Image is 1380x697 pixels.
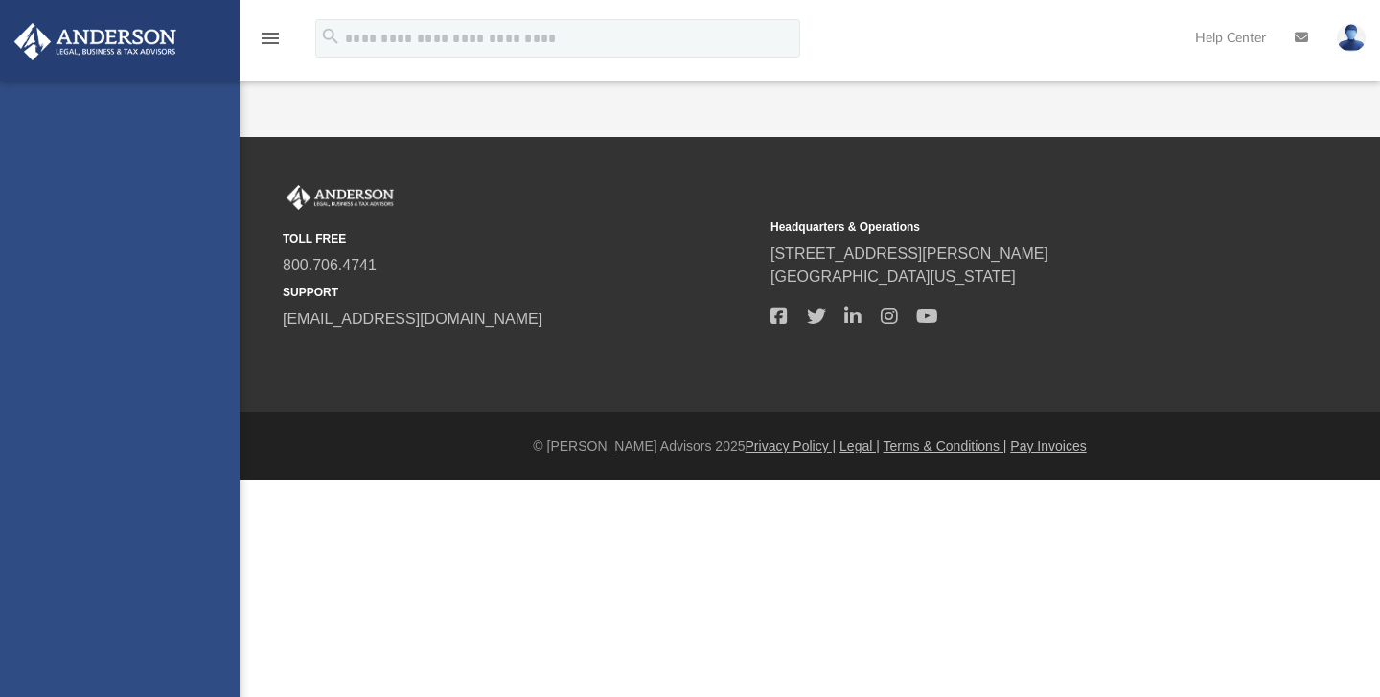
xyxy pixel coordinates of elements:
[240,436,1380,456] div: © [PERSON_NAME] Advisors 2025
[1010,438,1086,453] a: Pay Invoices
[320,26,341,47] i: search
[283,257,377,273] a: 800.706.4741
[770,268,1016,285] a: [GEOGRAPHIC_DATA][US_STATE]
[259,27,282,50] i: menu
[839,438,880,453] a: Legal |
[884,438,1007,453] a: Terms & Conditions |
[770,219,1245,236] small: Headquarters & Operations
[770,245,1048,262] a: [STREET_ADDRESS][PERSON_NAME]
[283,284,757,301] small: SUPPORT
[1337,24,1366,52] img: User Pic
[746,438,837,453] a: Privacy Policy |
[259,36,282,50] a: menu
[283,185,398,210] img: Anderson Advisors Platinum Portal
[9,23,182,60] img: Anderson Advisors Platinum Portal
[283,230,757,247] small: TOLL FREE
[283,311,542,327] a: [EMAIL_ADDRESS][DOMAIN_NAME]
